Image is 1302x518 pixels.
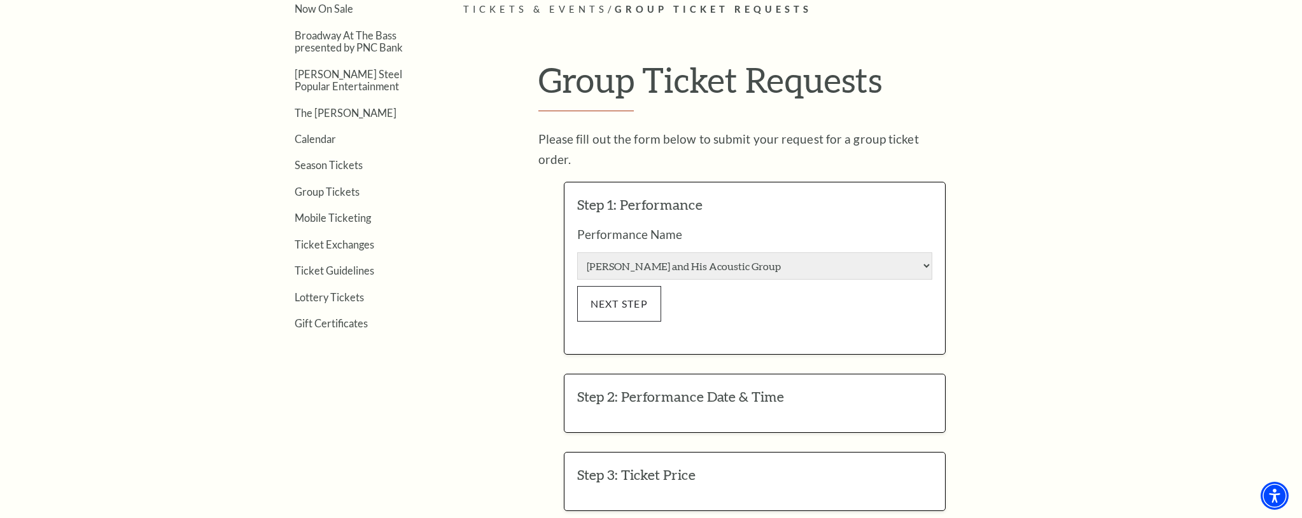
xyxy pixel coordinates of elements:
[295,264,374,276] a: Ticket Guidelines
[295,291,364,303] a: Lottery Tickets
[295,107,396,119] a: The [PERSON_NAME]
[463,2,1046,18] p: /
[577,252,932,280] select: Performance Name
[295,159,363,171] a: Season Tickets
[577,286,662,322] button: NEXT STEP
[295,133,336,145] a: Calendar
[615,4,812,15] span: Group Ticket Requests
[295,68,402,92] a: [PERSON_NAME] Steel Popular Entertainment
[577,195,932,215] h3: Step 1: Performance
[538,59,971,111] h2: Group Ticket Requests
[577,387,932,407] h3: Step 2: Performance Date & Time
[538,129,952,170] p: Please fill out the form below to submit your request for a group ticket order.
[295,317,368,329] a: Gift Certificates
[295,238,374,250] a: Ticket Exchanges
[295,212,371,224] a: Mobile Ticketing
[577,227,682,242] label: Performance Name
[463,4,608,15] span: Tickets & Events
[1261,482,1289,510] div: Accessibility Menu
[295,186,360,198] a: Group Tickets
[577,465,932,485] h3: Step 3: Ticket Price
[295,3,353,15] a: Now On Sale
[295,29,403,53] a: Broadway At The Bass presented by PNC Bank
